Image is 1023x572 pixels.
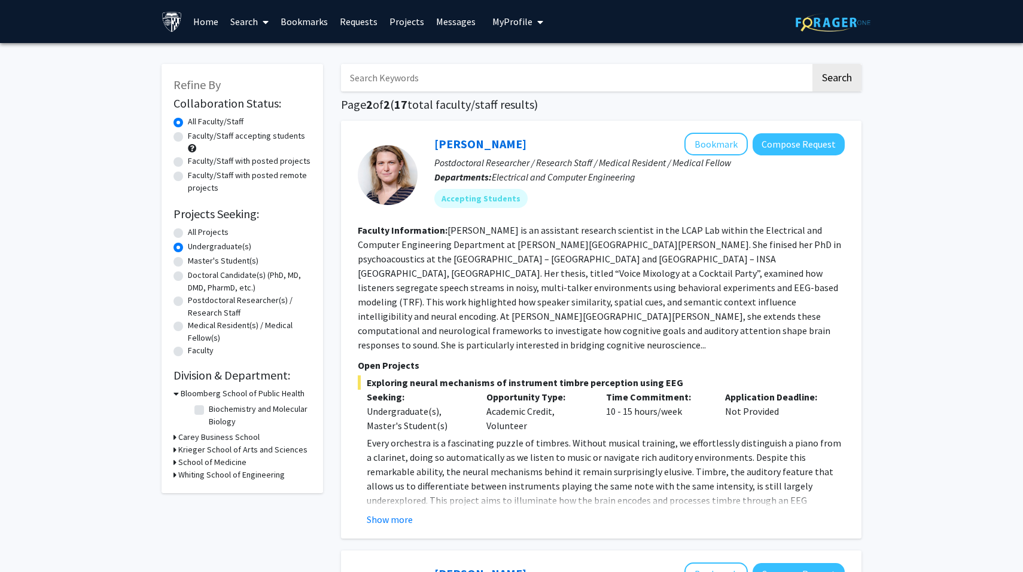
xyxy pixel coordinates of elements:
[434,136,526,151] a: [PERSON_NAME]
[188,255,258,267] label: Master's Student(s)
[9,518,51,563] iframe: Chat
[173,207,311,221] h2: Projects Seeking:
[188,344,214,357] label: Faculty
[188,226,229,238] label: All Projects
[394,97,407,112] span: 17
[367,512,413,527] button: Show more
[358,224,447,236] b: Faculty Information:
[383,97,390,112] span: 2
[209,403,308,428] label: Biochemistry and Molecular Biology
[188,115,243,128] label: All Faculty/Staff
[181,387,305,400] h3: Bloomberg School of Public Health
[358,375,845,390] span: Exploring neural mechanisms of instrument timbre perception using EEG
[341,97,861,112] h1: Page of ( total faculty/staff results)
[173,96,311,111] h2: Collaboration Status:
[358,224,841,351] fg-read-more: [PERSON_NAME] is an assistant research scientist in the LCAP Lab within the Electrical and Comput...
[224,1,275,42] a: Search
[366,97,373,112] span: 2
[187,1,224,42] a: Home
[367,390,468,404] p: Seeking:
[725,390,827,404] p: Application Deadline:
[434,171,492,183] b: Departments:
[492,16,532,27] span: My Profile
[178,456,246,469] h3: School of Medicine
[188,169,311,194] label: Faculty/Staff with posted remote projects
[434,189,528,208] mat-chip: Accepting Students
[796,13,870,32] img: ForagerOne Logo
[173,77,221,92] span: Refine By
[358,358,845,372] p: Open Projects
[334,1,383,42] a: Requests
[178,469,285,481] h3: Whiting School of Engineering
[188,294,311,319] label: Postdoctoral Researcher(s) / Research Staff
[430,1,482,42] a: Messages
[597,390,717,433] div: 10 - 15 hours/week
[684,133,748,155] button: Add Moira-Phoebe Huet to Bookmarks
[477,390,597,433] div: Academic Credit, Volunteer
[178,431,260,443] h3: Carey Business School
[812,64,861,91] button: Search
[188,155,310,167] label: Faculty/Staff with posted projects
[492,171,635,183] span: Electrical and Computer Engineering
[367,436,845,550] p: Every orchestra is a fascinating puzzle of timbres. Without musical training, we effortlessly dis...
[275,1,334,42] a: Bookmarks
[173,368,311,383] h2: Division & Department:
[188,240,251,253] label: Undergraduate(s)
[188,319,311,344] label: Medical Resident(s) / Medical Fellow(s)
[341,64,811,91] input: Search Keywords
[367,404,468,433] div: Undergraduate(s), Master's Student(s)
[188,130,305,142] label: Faculty/Staff accepting students
[716,390,836,433] div: Not Provided
[188,269,311,294] label: Doctoral Candidate(s) (PhD, MD, DMD, PharmD, etc.)
[383,1,430,42] a: Projects
[486,390,588,404] p: Opportunity Type:
[606,390,708,404] p: Time Commitment:
[753,133,845,155] button: Compose Request to Moira-Phoebe Huet
[162,11,182,32] img: Johns Hopkins University Logo
[434,155,845,170] p: Postdoctoral Researcher / Research Staff / Medical Resident / Medical Fellow
[178,443,307,456] h3: Krieger School of Arts and Sciences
